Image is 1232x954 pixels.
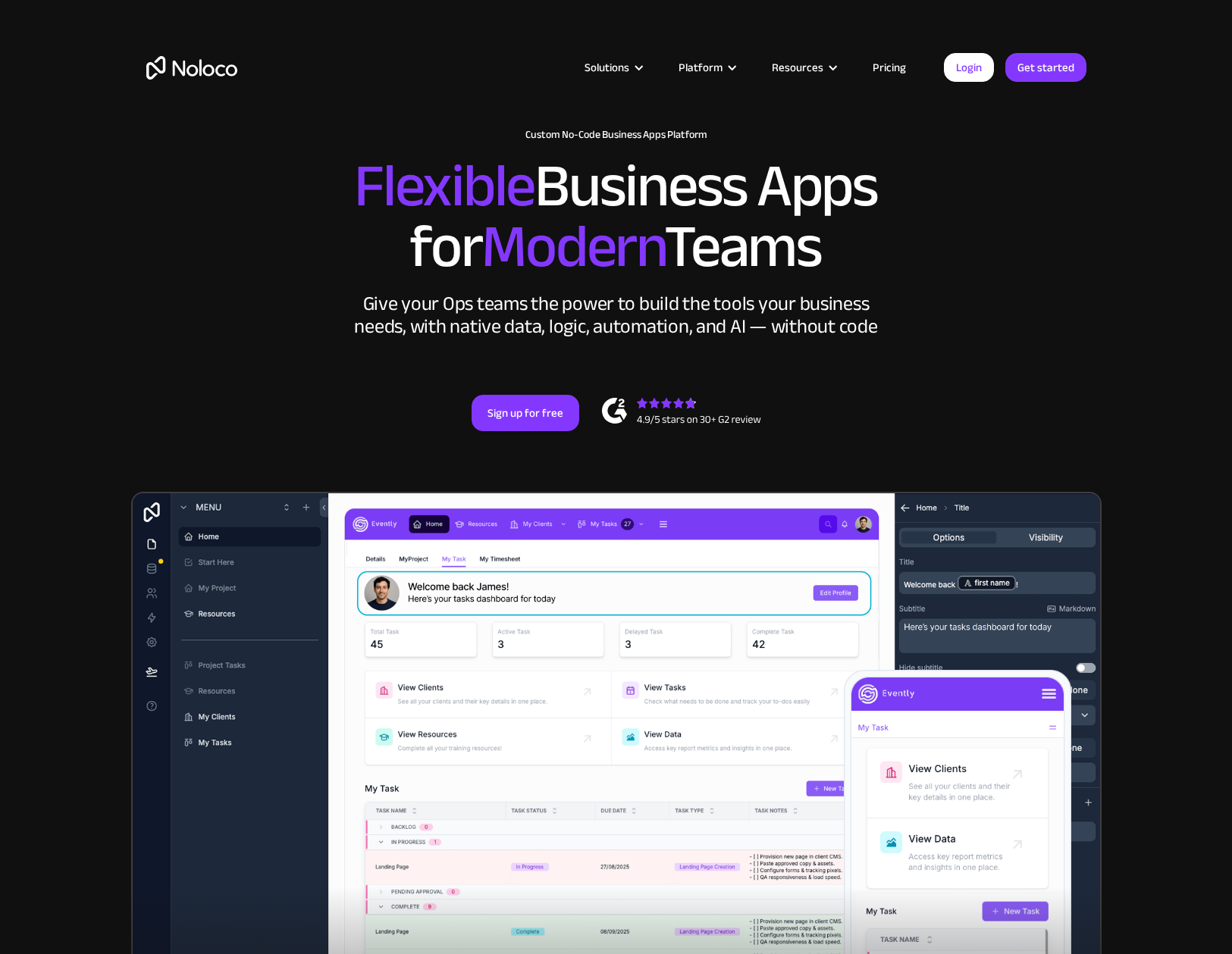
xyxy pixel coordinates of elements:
span: Modern [481,190,664,303]
h2: Business Apps for Teams [146,156,1086,277]
a: home [146,56,237,80]
div: Platform [679,58,723,77]
span: Flexible [354,130,534,242]
div: Resources [772,58,823,77]
div: Platform [660,58,753,77]
div: Resources [753,58,854,77]
a: Pricing [854,58,925,77]
div: Solutions [585,58,629,77]
a: Get started [1005,53,1086,82]
a: Login [944,53,994,82]
a: Sign up for free [472,395,579,431]
div: Give your Ops teams the power to build the tools your business needs, with native data, logic, au... [351,292,882,338]
div: Solutions [566,58,660,77]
